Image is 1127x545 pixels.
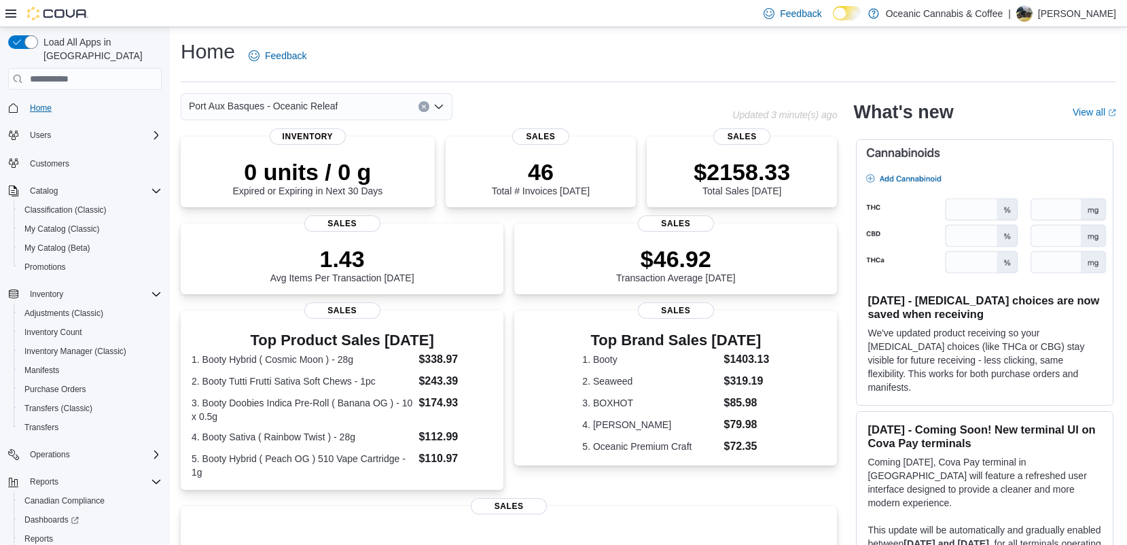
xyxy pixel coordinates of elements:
[694,158,790,186] p: $2158.33
[24,100,57,116] a: Home
[19,419,64,436] a: Transfers
[19,259,162,275] span: Promotions
[19,493,162,509] span: Canadian Compliance
[3,126,167,145] button: Users
[19,202,112,218] a: Classification (Classic)
[232,158,382,196] div: Expired or Expiring in Next 30 Days
[3,98,167,118] button: Home
[270,128,346,145] span: Inventory
[638,302,714,319] span: Sales
[1108,109,1116,117] svg: External link
[418,373,493,389] dd: $243.39
[24,99,162,116] span: Home
[14,200,167,219] button: Classification (Classic)
[19,419,162,436] span: Transfers
[14,361,167,380] button: Manifests
[14,491,167,510] button: Canadian Compliance
[24,446,75,463] button: Operations
[24,474,64,490] button: Reports
[19,259,71,275] a: Promotions
[30,449,70,460] span: Operations
[694,158,790,196] div: Total Sales [DATE]
[3,153,167,173] button: Customers
[1038,5,1116,22] p: [PERSON_NAME]
[19,512,84,528] a: Dashboards
[3,472,167,491] button: Reports
[24,346,126,357] span: Inventory Manager (Classic)
[1008,5,1011,22] p: |
[867,423,1102,450] h3: [DATE] - Coming Soon! New terminal UI on Cova Pay terminals
[616,245,736,283] div: Transaction Average [DATE]
[14,219,167,239] button: My Catalog (Classic)
[24,474,162,490] span: Reports
[582,440,718,453] dt: 5. Oceanic Premium Craft
[24,514,79,525] span: Dashboards
[638,215,714,232] span: Sales
[1073,107,1116,118] a: View allExternal link
[24,156,75,172] a: Customers
[492,158,590,186] p: 46
[14,380,167,399] button: Purchase Orders
[853,101,953,123] h2: What's new
[19,400,162,417] span: Transfers (Classic)
[14,304,167,323] button: Adjustments (Classic)
[24,243,90,253] span: My Catalog (Beta)
[192,374,413,388] dt: 2. Booty Tutti Frutti Sativa Soft Chews - 1pc
[19,381,92,398] a: Purchase Orders
[30,186,58,196] span: Catalog
[19,221,105,237] a: My Catalog (Classic)
[24,224,100,234] span: My Catalog (Classic)
[492,158,590,196] div: Total # Invoices [DATE]
[30,103,52,113] span: Home
[19,324,88,340] a: Inventory Count
[582,353,718,366] dt: 1. Booty
[24,154,162,171] span: Customers
[19,362,162,379] span: Manifests
[19,240,162,256] span: My Catalog (Beta)
[30,289,63,300] span: Inventory
[19,305,109,321] a: Adjustments (Classic)
[265,49,306,63] span: Feedback
[30,130,51,141] span: Users
[418,451,493,467] dd: $110.97
[19,400,98,417] a: Transfers (Classic)
[433,101,444,112] button: Open list of options
[19,324,162,340] span: Inventory Count
[582,332,769,349] h3: Top Brand Sales [DATE]
[19,512,162,528] span: Dashboards
[616,245,736,272] p: $46.92
[24,446,162,463] span: Operations
[833,6,861,20] input: Dark Mode
[713,128,770,145] span: Sales
[867,326,1102,394] p: We've updated product receiving so your [MEDICAL_DATA] choices (like THCa or CBG) stay visible fo...
[512,128,569,145] span: Sales
[19,362,65,379] a: Manifests
[1016,5,1033,22] div: Franki Webb
[780,7,821,20] span: Feedback
[19,493,110,509] a: Canadian Compliance
[14,342,167,361] button: Inventory Manager (Classic)
[24,286,162,302] span: Inventory
[24,384,86,395] span: Purchase Orders
[24,403,92,414] span: Transfers (Classic)
[867,455,1102,510] p: Coming [DATE], Cova Pay terminal in [GEOGRAPHIC_DATA] will feature a refreshed user interface des...
[243,42,312,69] a: Feedback
[19,221,162,237] span: My Catalog (Classic)
[14,418,167,437] button: Transfers
[14,510,167,529] a: Dashboards
[582,418,718,432] dt: 4. [PERSON_NAME]
[418,395,493,411] dd: $174.93
[14,323,167,342] button: Inventory Count
[24,262,66,272] span: Promotions
[24,127,56,143] button: Users
[418,429,493,445] dd: $112.99
[27,7,88,20] img: Cova
[3,445,167,464] button: Operations
[14,239,167,258] button: My Catalog (Beta)
[181,38,235,65] h1: Home
[471,498,547,514] span: Sales
[24,205,107,215] span: Classification (Classic)
[24,365,59,376] span: Manifests
[30,158,69,169] span: Customers
[189,98,338,114] span: Port Aux Basques - Oceanic Releaf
